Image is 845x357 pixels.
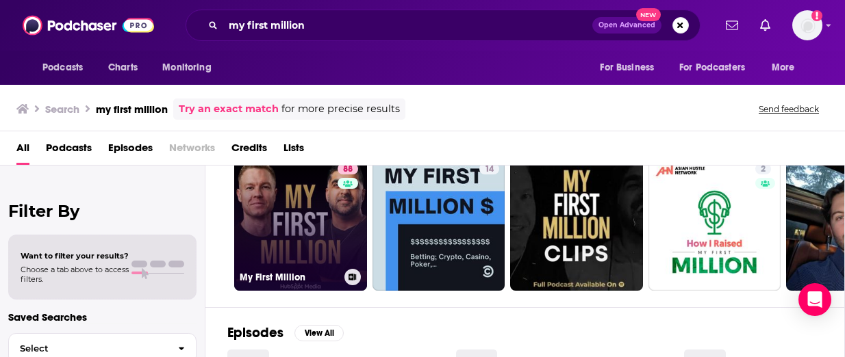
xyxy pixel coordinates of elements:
[755,163,771,174] a: 2
[343,163,353,176] span: 88
[590,55,671,81] button: open menu
[792,10,822,40] span: Logged in as BerkMarc
[227,324,344,341] a: EpisodesView All
[294,325,344,341] button: View All
[679,58,745,77] span: For Podcasters
[755,103,823,115] button: Send feedback
[792,10,822,40] img: User Profile
[283,137,304,165] a: Lists
[762,55,812,81] button: open menu
[179,101,279,117] a: Try an exact match
[234,158,367,291] a: 88My First Million
[648,158,781,291] a: 2
[169,137,215,165] span: Networks
[598,22,655,29] span: Open Advanced
[227,324,283,341] h2: Episodes
[240,272,339,283] h3: My First Million
[8,310,197,323] p: Saved Searches
[33,55,101,81] button: open menu
[338,163,358,174] a: 88
[23,12,154,38] img: Podchaser - Follow, Share and Rate Podcasts
[223,14,592,36] input: Search podcasts, credits, & more...
[636,8,661,21] span: New
[792,10,822,40] button: Show profile menu
[21,265,129,284] span: Choose a tab above to access filters.
[21,251,129,261] span: Want to filter your results?
[153,55,229,81] button: open menu
[108,137,153,165] a: Episodes
[485,163,494,176] span: 14
[231,137,267,165] a: Credits
[373,158,505,291] a: 14
[798,283,831,316] div: Open Intercom Messenger
[281,101,400,117] span: for more precise results
[772,58,795,77] span: More
[99,55,146,81] a: Charts
[108,58,138,77] span: Charts
[811,10,822,21] svg: Add a profile image
[720,14,744,37] a: Show notifications dropdown
[755,14,776,37] a: Show notifications dropdown
[8,201,197,221] h2: Filter By
[186,10,701,41] div: Search podcasts, credits, & more...
[45,103,79,116] h3: Search
[162,58,211,77] span: Monitoring
[46,137,92,165] a: Podcasts
[9,344,167,353] span: Select
[592,17,661,34] button: Open AdvancedNew
[600,58,654,77] span: For Business
[761,163,766,176] span: 2
[670,55,765,81] button: open menu
[42,58,83,77] span: Podcasts
[16,137,29,165] a: All
[96,103,168,116] h3: my first million
[479,163,499,174] a: 14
